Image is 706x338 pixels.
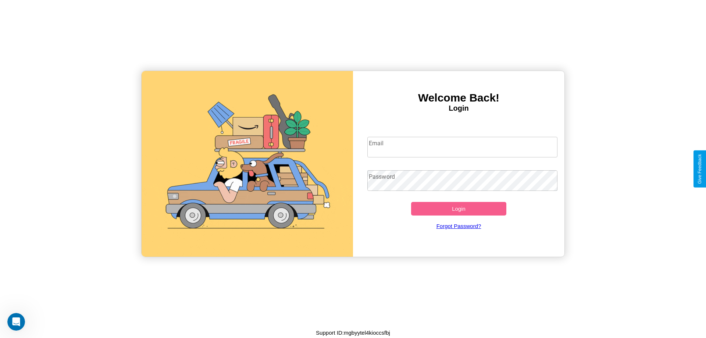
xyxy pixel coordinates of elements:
[353,104,564,113] h4: Login
[411,202,506,216] button: Login
[142,71,353,257] img: gif
[353,92,564,104] h3: Welcome Back!
[7,313,25,331] iframe: Intercom live chat
[316,328,390,338] p: Support ID: mgbyytel4kioccsfbj
[697,154,702,184] div: Give Feedback
[364,216,554,236] a: Forgot Password?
